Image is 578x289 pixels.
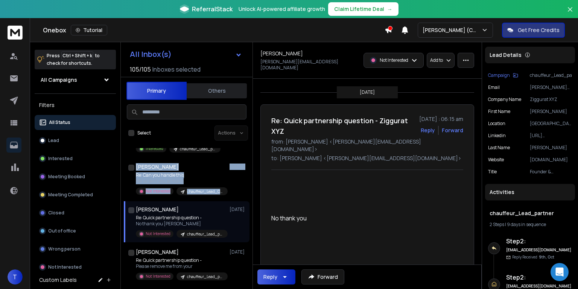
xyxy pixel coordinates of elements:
[152,65,201,74] h3: Inboxes selected
[260,50,303,57] h1: [PERSON_NAME]
[530,96,572,102] p: Ziggurat XYZ
[518,26,560,34] p: Get Free Credits
[35,133,116,148] button: Lead
[48,246,81,252] p: Wrong person
[136,172,226,178] p: Re: Can you handle this
[35,205,116,220] button: Closed
[488,72,510,78] p: Campaign
[530,109,572,115] p: [PERSON_NAME]
[271,138,463,153] p: from: [PERSON_NAME] <[PERSON_NAME][EMAIL_ADDRESS][DOMAIN_NAME]>
[47,52,100,67] p: Press to check for shortcuts.
[565,5,575,23] button: Close banner
[35,151,116,166] button: Interested
[488,84,500,90] p: Email
[271,115,415,136] h1: Re: Quick partnership question - Ziggurat XYZ
[49,119,70,125] p: All Status
[35,169,116,184] button: Meeting Booked
[490,209,570,217] h1: chauffeur_Lead_partner
[360,89,375,95] p: [DATE]
[301,269,344,284] button: Forward
[48,192,93,198] p: Meeting Completed
[136,221,226,227] p: No thank you [PERSON_NAME]
[387,5,392,13] span: →
[130,65,151,74] span: 105 / 105
[192,5,233,14] span: ReferralStack
[35,100,116,110] h3: Filters
[137,130,151,136] label: Select
[328,2,399,16] button: Claim Lifetime Deal→
[35,115,116,130] button: All Status
[490,221,504,228] span: 2 Steps
[146,231,170,237] p: Not Interested
[187,274,223,280] p: chauffeur_Lead_partner
[48,264,82,270] p: Not Interested
[530,72,572,78] p: chauffeur_Lead_partner
[136,263,226,269] p: Please remove me from your
[423,26,481,34] p: [PERSON_NAME] (Cold)
[39,276,77,284] h3: Custom Labels
[230,249,246,255] p: [DATE]
[488,121,505,127] p: location
[124,47,248,62] button: All Inbox(s)
[35,242,116,257] button: Wrong person
[61,51,93,60] span: Ctrl + Shift + k
[35,223,116,239] button: Out of office
[136,257,226,263] p: Re: Quick partnership question -
[488,72,518,78] button: Campaign
[187,231,223,237] p: chauffeur_Lead_partner
[136,215,226,221] p: Re: Quick partnership question -
[506,273,572,282] h6: Step 2 :
[539,254,554,260] span: 9th, Oct
[507,221,546,228] span: 9 days in sequence
[41,76,77,84] h1: All Campaigns
[530,121,572,127] p: [GEOGRAPHIC_DATA], [GEOGRAPHIC_DATA], [GEOGRAPHIC_DATA]
[263,273,277,281] div: Reply
[35,72,116,87] button: All Campaigns
[488,145,510,151] p: Last Name
[506,283,572,289] h6: [EMAIL_ADDRESS][DOMAIN_NAME]
[488,157,504,163] p: website
[430,57,443,63] p: Add to
[257,269,295,284] button: Reply
[530,157,572,163] p: [DOMAIN_NAME]
[43,25,385,35] div: Onebox
[48,228,76,234] p: Out of office
[530,133,572,139] p: [URL][DOMAIN_NAME][PERSON_NAME]
[421,127,435,134] button: Reply
[35,260,116,275] button: Not Interested
[502,23,565,38] button: Get Free Credits
[380,57,408,63] p: Not Interested
[442,127,463,134] div: Forward
[136,178,226,184] p: We’ve sent you so many
[488,133,506,139] p: linkedin
[506,237,572,246] h6: Step 2 :
[146,274,170,279] p: Not Interested
[48,210,64,216] p: Closed
[488,109,510,115] p: First Name
[490,222,570,228] div: |
[239,5,325,13] p: Unlock AI-powered affiliate growth
[48,138,59,144] p: Lead
[260,59,359,71] p: [PERSON_NAME][EMAIL_ADDRESS][DOMAIN_NAME]
[485,184,575,200] div: Activities
[136,206,179,213] h1: [PERSON_NAME]
[488,96,521,102] p: Company Name
[271,154,463,162] p: to: [PERSON_NAME] <[PERSON_NAME][EMAIL_ADDRESS][DOMAIN_NAME]>
[71,25,107,35] button: Tutorial
[136,163,179,171] h1: [PERSON_NAME]
[48,174,85,180] p: Meeting Booked
[126,82,187,100] button: Primary
[130,50,172,58] h1: All Inbox(s)
[180,146,216,152] p: chauffeur_Lead_partner
[230,206,246,213] p: [DATE]
[146,188,170,194] p: Not Interested
[530,169,572,175] p: Founder & Managing Director
[8,269,23,284] button: T
[530,145,572,151] p: [PERSON_NAME]
[187,189,223,194] p: chauffeur_Lead_Offer_USA_valid
[187,83,247,99] button: Others
[271,214,457,223] div: No thank you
